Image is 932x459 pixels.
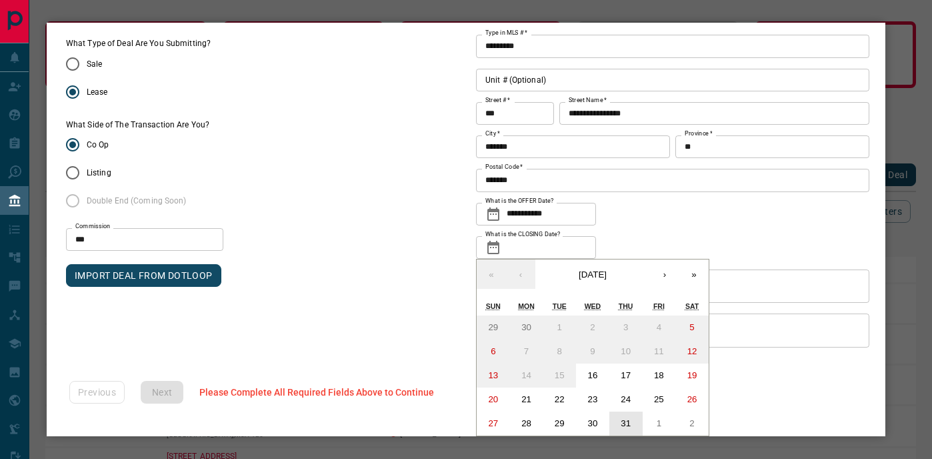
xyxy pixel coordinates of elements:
button: ‹ [506,260,535,289]
span: Listing [87,167,111,179]
abbr: August 2, 2025 [689,418,694,428]
abbr: July 30, 2025 [588,418,598,428]
span: Please Complete All Required Fields Above to Continue [199,387,434,398]
button: July 29, 2025 [543,412,576,436]
abbr: June 29, 2025 [488,322,498,332]
button: July 27, 2025 [477,412,510,436]
abbr: July 12, 2025 [687,346,697,356]
abbr: July 10, 2025 [621,346,631,356]
button: July 24, 2025 [609,388,643,412]
abbr: July 14, 2025 [521,370,531,380]
button: July 15, 2025 [543,364,576,388]
button: July 30, 2025 [576,412,609,436]
abbr: July 18, 2025 [654,370,664,380]
label: What is the OFFER Date? [485,197,553,205]
abbr: July 13, 2025 [488,370,498,380]
span: Co Op [87,139,109,151]
abbr: July 22, 2025 [555,394,565,404]
span: [DATE] [579,270,607,280]
abbr: July 26, 2025 [687,394,697,404]
button: July 31, 2025 [609,412,643,436]
label: What Side of The Transaction Are You? [66,119,209,131]
abbr: Thursday [619,302,633,310]
label: Commission [75,222,111,231]
abbr: July 24, 2025 [621,394,631,404]
button: July 19, 2025 [675,364,709,388]
button: › [650,260,679,289]
button: July 6, 2025 [477,340,510,364]
button: July 2, 2025 [576,316,609,340]
abbr: July 2, 2025 [590,322,595,332]
span: Sale [87,58,102,70]
button: July 26, 2025 [675,388,709,412]
button: July 8, 2025 [543,340,576,364]
abbr: July 28, 2025 [521,418,531,428]
abbr: July 3, 2025 [623,322,628,332]
button: July 5, 2025 [675,316,709,340]
button: July 18, 2025 [643,364,676,388]
button: July 12, 2025 [675,340,709,364]
label: Street Name [569,96,607,105]
abbr: July 16, 2025 [588,370,598,380]
button: « [477,260,506,289]
button: July 11, 2025 [643,340,676,364]
abbr: Friday [653,302,665,310]
abbr: Saturday [685,302,699,310]
abbr: July 15, 2025 [555,370,565,380]
button: August 2, 2025 [675,412,709,436]
label: Street # [485,96,510,105]
button: IMPORT DEAL FROM DOTLOOP [66,264,221,287]
span: Lease [87,86,108,98]
abbr: July 17, 2025 [621,370,631,380]
label: Type in MLS # [485,29,527,37]
abbr: July 6, 2025 [491,346,495,356]
abbr: Sunday [486,302,501,310]
abbr: June 30, 2025 [521,322,531,332]
abbr: Monday [518,302,535,310]
button: July 25, 2025 [643,388,676,412]
label: Postal Code [485,163,523,171]
abbr: July 7, 2025 [524,346,529,356]
button: July 13, 2025 [477,364,510,388]
button: July 9, 2025 [576,340,609,364]
abbr: August 1, 2025 [657,418,661,428]
label: City [485,129,500,138]
abbr: July 1, 2025 [557,322,562,332]
button: August 1, 2025 [643,412,676,436]
button: [DATE] [535,260,650,289]
abbr: July 25, 2025 [654,394,664,404]
label: What is the CLOSING Date? [485,230,560,239]
abbr: July 31, 2025 [621,418,631,428]
button: June 30, 2025 [510,316,543,340]
abbr: July 20, 2025 [488,394,498,404]
button: » [679,260,709,289]
abbr: July 4, 2025 [657,322,661,332]
button: July 22, 2025 [543,388,576,412]
button: July 4, 2025 [643,316,676,340]
legend: What Type of Deal Are You Submitting? [66,38,211,49]
button: July 28, 2025 [510,412,543,436]
abbr: July 23, 2025 [588,394,598,404]
button: June 29, 2025 [477,316,510,340]
abbr: July 21, 2025 [521,394,531,404]
abbr: July 8, 2025 [557,346,562,356]
abbr: July 5, 2025 [689,322,694,332]
abbr: Tuesday [553,302,567,310]
button: July 10, 2025 [609,340,643,364]
abbr: July 29, 2025 [555,418,565,428]
label: Province [685,129,712,138]
abbr: July 11, 2025 [654,346,664,356]
button: July 17, 2025 [609,364,643,388]
button: July 3, 2025 [609,316,643,340]
button: July 21, 2025 [510,388,543,412]
button: July 7, 2025 [510,340,543,364]
button: July 23, 2025 [576,388,609,412]
button: July 14, 2025 [510,364,543,388]
button: July 16, 2025 [576,364,609,388]
button: July 20, 2025 [477,388,510,412]
abbr: Wednesday [585,302,601,310]
abbr: July 19, 2025 [687,370,697,380]
span: Double End (Coming Soon) [87,195,187,207]
abbr: July 27, 2025 [488,418,498,428]
button: July 1, 2025 [543,316,576,340]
